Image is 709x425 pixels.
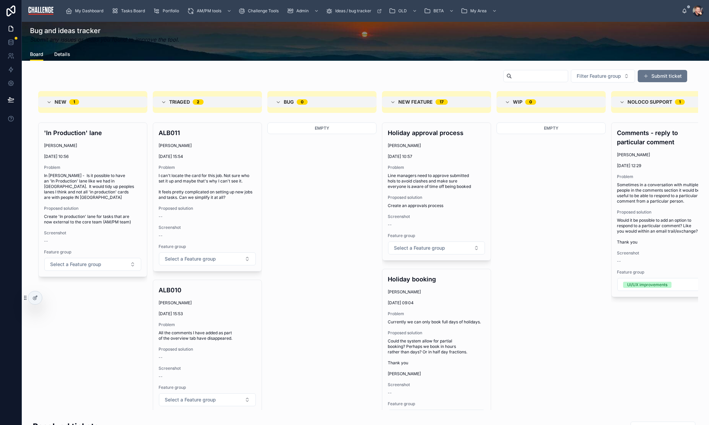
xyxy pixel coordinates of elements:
a: OLD [387,5,420,17]
span: Challenge Tools [248,8,279,14]
span: -- [159,374,163,379]
span: [DATE] 09:04 [388,300,485,306]
div: scrollable content [60,3,682,18]
a: My Area [459,5,500,17]
a: My Dashboard [63,5,108,17]
span: Details [54,51,70,58]
a: Ideas / bug tracker [324,5,385,17]
span: AM/PM tools [197,8,221,14]
div: 2 [197,99,200,105]
span: Admin [296,8,309,14]
a: ALB011[PERSON_NAME][DATE] 15:54ProblemI can't locate the card for this job. Not sure who set it u... [153,122,262,272]
div: 1 [73,99,75,105]
span: Screenshot [159,225,256,230]
h4: 'In Production' lane [44,128,142,137]
span: [PERSON_NAME] [159,143,192,148]
a: ALB010[PERSON_NAME][DATE] 15:53ProblemAll the comments I have added as part of the overview tab h... [153,280,262,412]
span: Currently we can only book full days of holidays. [388,319,485,325]
span: My Dashboard [75,8,103,14]
button: Select Button [388,410,485,423]
span: Problem [44,165,142,170]
span: -- [617,259,621,264]
div: 17 [440,99,444,105]
span: Proposed solution [159,206,256,211]
span: OLD [398,8,407,14]
button: Select Button [159,393,256,406]
span: Feature group [159,385,256,390]
span: Feature group [44,249,142,255]
button: Select Button [388,241,485,254]
a: Tasks Board [109,5,150,17]
span: Problem [388,311,485,317]
em: Submit any issues or ideas you found to improve the tool. [30,35,179,44]
h4: Holiday approval process [388,128,485,137]
span: Screenshot [159,366,256,371]
span: My Area [470,8,487,14]
a: Board [30,48,43,61]
span: Screenshot [388,382,485,387]
span: Noloco support [627,99,672,105]
a: BETA [422,5,457,17]
span: Create 'In production' lane for tasks that are now external to the core team (AM/PM team) [44,214,142,225]
span: Proposed solution [44,206,142,211]
span: Empty [315,126,329,131]
span: -- [159,233,163,238]
span: Bug [284,99,294,105]
span: [PERSON_NAME] [388,289,421,295]
span: -- [388,222,392,228]
span: New feature [398,99,433,105]
span: -- [159,355,163,360]
button: Select Button [159,252,256,265]
a: Portfolio [151,5,184,17]
h4: ALB010 [159,285,256,295]
button: Submit ticket [638,70,687,82]
a: Holiday approval process[PERSON_NAME][DATE] 10:57ProblemLine managers need to approve submitted h... [382,122,491,261]
span: Triaged [169,99,190,105]
span: Filter Feature group [577,73,621,79]
span: New [55,99,67,105]
span: [PERSON_NAME] [617,152,650,158]
span: Screenshot [44,230,142,236]
span: Problem [159,322,256,327]
span: Ideas / bug tracker [335,8,371,14]
span: In [PERSON_NAME] - Is it possible to have an 'In Production' lane like we had in [GEOGRAPHIC_DATA... [44,173,142,200]
h4: ALB011 [159,128,256,137]
span: Proposed solution [159,347,256,352]
span: Problem [388,165,485,170]
span: Select a Feature group [165,396,216,403]
span: Select a Feature group [50,261,101,268]
a: AM/PM tools [185,5,235,17]
span: Line managers need to approve submitted hols to avoid clashes and make sure everyone is aware of ... [388,173,485,189]
span: All the comments I have added as part of the overview tab have disappeared. [159,330,256,341]
button: Select Button [44,258,141,271]
h1: Bug and ideas tracker [30,26,179,35]
a: Challenge Tools [236,5,283,17]
button: Select Button [571,70,635,83]
span: Portfolio [163,8,179,14]
h4: Holiday booking [388,275,485,284]
span: -- [159,214,163,219]
a: Details [54,48,70,62]
span: [PERSON_NAME] [44,143,77,148]
span: Empty [544,126,558,131]
a: Admin [285,5,322,17]
span: Create an approvals process [388,203,485,208]
span: -- [388,390,392,396]
div: 1 [679,99,681,105]
span: Select a Feature group [165,255,216,262]
span: Screenshot [388,214,485,219]
div: 0 [529,99,532,105]
span: Tasks Board [121,8,145,14]
span: Feature group [388,233,485,238]
div: UI/UX improvements [627,282,667,288]
span: -- [44,238,48,244]
span: [PERSON_NAME] [159,300,192,306]
div: 0 [301,99,304,105]
span: Feature group [159,244,256,249]
span: WIP [513,99,522,105]
span: [DATE] 10:57 [388,154,485,159]
a: 'In Production' lane[PERSON_NAME][DATE] 10:56ProblemIn [PERSON_NAME] - Is it possible to have an ... [38,122,147,277]
span: Board [30,51,43,58]
img: App logo [27,5,55,16]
